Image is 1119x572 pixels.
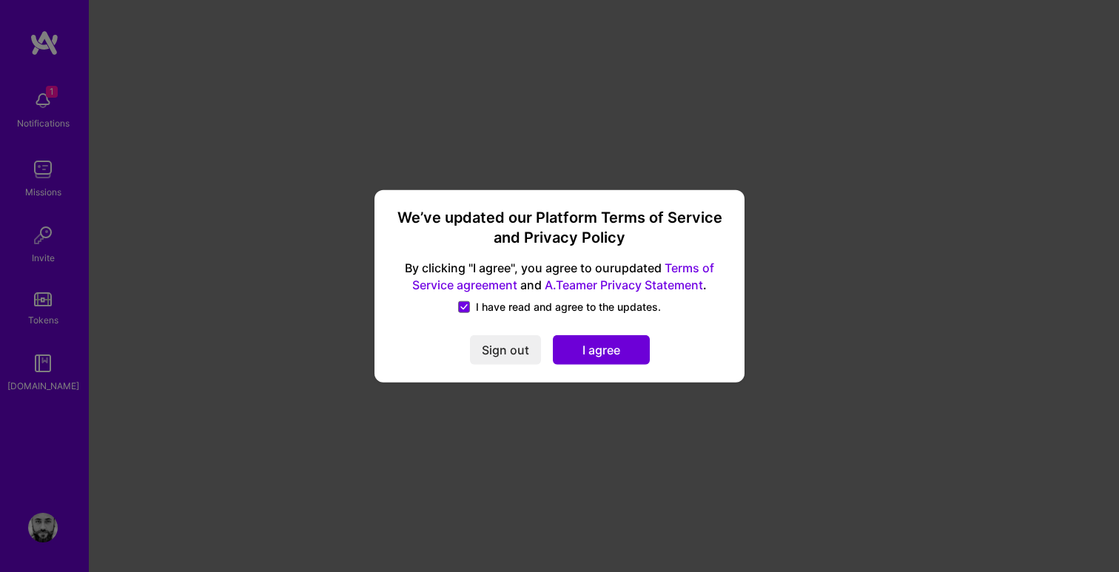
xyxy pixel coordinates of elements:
button: I agree [553,335,650,365]
span: By clicking "I agree", you agree to our updated and . [392,260,727,294]
a: Terms of Service agreement [412,260,714,292]
button: Sign out [470,335,541,365]
h3: We’ve updated our Platform Terms of Service and Privacy Policy [392,207,727,248]
span: I have read and agree to the updates. [476,300,661,314]
a: A.Teamer Privacy Statement [545,277,703,292]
